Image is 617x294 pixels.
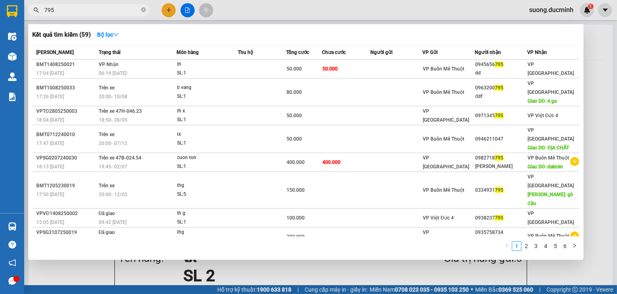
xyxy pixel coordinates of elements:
[177,162,238,171] div: SL: 1
[36,94,64,99] span: 17:26 [DATE]
[36,182,96,190] div: BMT1205230019
[531,241,541,251] li: 3
[36,154,96,162] div: VPSG0207240030
[528,192,573,206] span: [PERSON_NAME]: gò đậu
[177,50,199,55] span: Món hàng
[113,32,119,37] span: down
[551,241,560,251] li: 5
[423,108,469,123] span: VP [GEOGRAPHIC_DATA]
[532,242,540,251] a: 3
[33,7,39,13] span: search
[177,130,238,139] div: tx
[32,31,91,39] h3: Kết quả tìm kiếm ( 59 )
[475,214,527,222] div: 0938237
[8,93,17,101] img: solution-icon
[323,159,341,165] span: 400.000
[287,234,305,240] span: 300.000
[99,183,114,188] span: Trên xe
[495,62,503,67] span: 795
[177,190,238,199] div: SL: 5
[99,164,127,170] span: 19:45 - 02/07
[99,219,127,225] span: 09:42 [DATE]
[99,211,115,216] span: Đã giao
[36,228,96,237] div: VPSG3107250019
[287,187,305,193] span: 150.000
[177,116,238,124] div: SL: 1
[423,89,464,95] span: VP Buôn Mê Thuột
[8,241,16,248] span: question-circle
[322,50,346,55] span: Chưa cước
[99,117,127,123] span: 18:50 - 28/05
[423,136,464,142] span: VP Buôn Mê Thuột
[475,228,527,237] div: 0935758734
[423,66,464,72] span: VP Buôn Mê Thuột
[99,141,127,146] span: 20:00 - 07/12
[522,242,531,251] a: 2
[99,132,114,137] span: Trên xe
[512,241,521,251] li: 1
[4,34,56,61] li: VP VP [GEOGRAPHIC_DATA]
[99,94,127,99] span: 20:00 - 10/08
[238,50,253,55] span: Thu hộ
[8,259,16,267] span: notification
[528,164,563,170] span: Giao DĐ: dakmin
[99,192,127,197] span: 20:00 - 12/05
[528,113,559,118] span: VP Việt Đức 4
[495,155,503,161] span: 795
[570,241,580,251] li: Next Page
[8,52,17,61] img: warehouse-icon
[99,70,127,76] span: 06:19 [DATE]
[141,7,146,12] span: close-circle
[502,241,512,251] button: left
[99,108,142,114] span: Trên xe 47H-046.23
[527,50,547,55] span: VP Nhận
[36,209,96,218] div: VPVĐ1408250002
[8,32,17,41] img: warehouse-icon
[36,130,96,139] div: BMT0712240010
[572,243,577,248] span: right
[528,155,569,161] span: VP Buôn Mê Thuột
[177,69,238,78] div: SL: 1
[36,50,74,55] span: [PERSON_NAME]
[505,243,509,248] span: left
[56,34,107,43] li: VP VP Việt Đức 4
[423,215,454,221] span: VP Việt Đức 4
[177,60,238,69] div: th
[502,241,512,251] li: Previous Page
[36,219,64,225] span: 15:05 [DATE]
[36,60,96,69] div: BMT1408250021
[475,135,527,143] div: 0946211047
[475,60,527,69] div: 0945656
[99,85,114,91] span: Trên xe
[177,83,238,92] div: b vang
[177,92,238,101] div: SL: 1
[8,222,17,231] img: warehouse-icon
[370,50,393,55] span: Người gửi
[36,117,64,123] span: 18:04 [DATE]
[561,242,569,251] a: 6
[551,242,560,251] a: 5
[91,28,125,41] button: Bộ lọcdown
[528,174,574,188] span: VP [GEOGRAPHIC_DATA]
[528,145,569,151] span: Giao DĐ: ĐỊA CHẤT
[7,5,17,17] img: logo-vxr
[177,139,238,148] div: SL: 1
[287,136,302,142] span: 50.000
[495,215,503,221] span: 795
[141,6,146,14] span: close-circle
[56,44,99,60] b: Thị Trấn [PERSON_NAME]
[177,153,238,162] div: cuon ton
[528,98,557,104] span: Giao DĐ: 4 ga
[36,70,64,76] span: 17:04 [DATE]
[286,50,309,55] span: Tổng cước
[512,242,521,251] a: 1
[36,141,64,146] span: 17:47 [DATE]
[422,50,438,55] span: VP Gửi
[8,277,16,285] span: message
[423,187,464,193] span: VP Buôn Mê Thuột
[475,84,527,92] div: 0963200
[177,107,238,116] div: th x
[528,211,574,225] span: VP [GEOGRAPHIC_DATA]
[475,112,527,120] div: 0971345
[99,230,115,235] span: Đã giao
